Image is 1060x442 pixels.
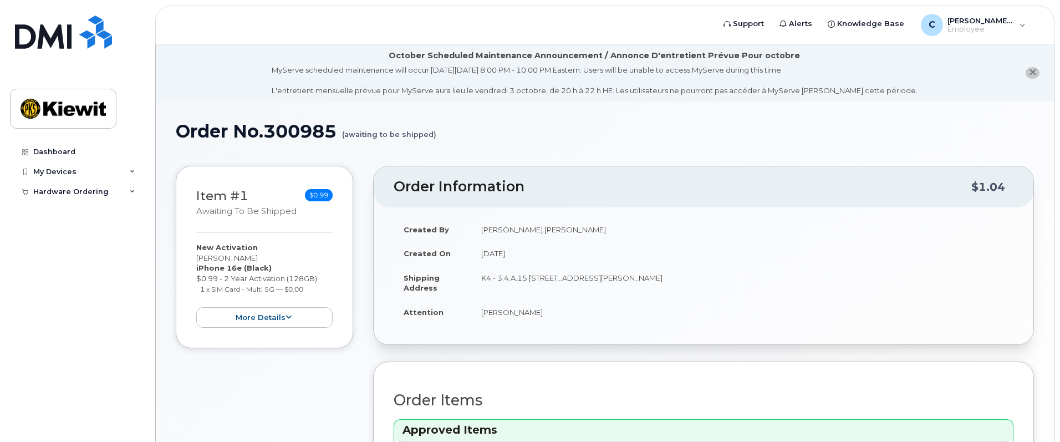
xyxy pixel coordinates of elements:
[305,189,333,201] span: $0.99
[342,121,436,139] small: (awaiting to be shipped)
[196,263,272,272] strong: iPhone 16e (Black)
[404,273,440,293] strong: Shipping Address
[971,176,1005,197] div: $1.04
[471,241,1013,266] td: [DATE]
[176,121,1034,141] h1: Order No.300985
[402,423,1005,438] h3: Approved Items
[196,243,258,252] strong: New Activation
[404,225,449,234] strong: Created By
[404,249,451,258] strong: Created On
[471,217,1013,242] td: [PERSON_NAME].[PERSON_NAME]
[200,285,303,293] small: 1 x SIM Card - Multi 5G — $0.00
[389,50,800,62] div: October Scheduled Maintenance Announcement / Annonce D'entretient Prévue Pour octobre
[196,206,297,216] small: awaiting to be shipped
[404,308,444,317] strong: Attention
[196,189,297,217] h3: Item #1
[394,392,1013,409] h2: Order Items
[1026,67,1039,79] button: close notification
[196,242,333,328] div: [PERSON_NAME] $0.99 - 2 Year Activation (128GB)
[471,266,1013,300] td: K4 - 3.4.A.15 [STREET_ADDRESS][PERSON_NAME]
[196,307,333,328] button: more details
[394,179,971,195] h2: Order Information
[471,300,1013,324] td: [PERSON_NAME]
[272,65,918,96] div: MyServe scheduled maintenance will occur [DATE][DATE] 8:00 PM - 10:00 PM Eastern. Users will be u...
